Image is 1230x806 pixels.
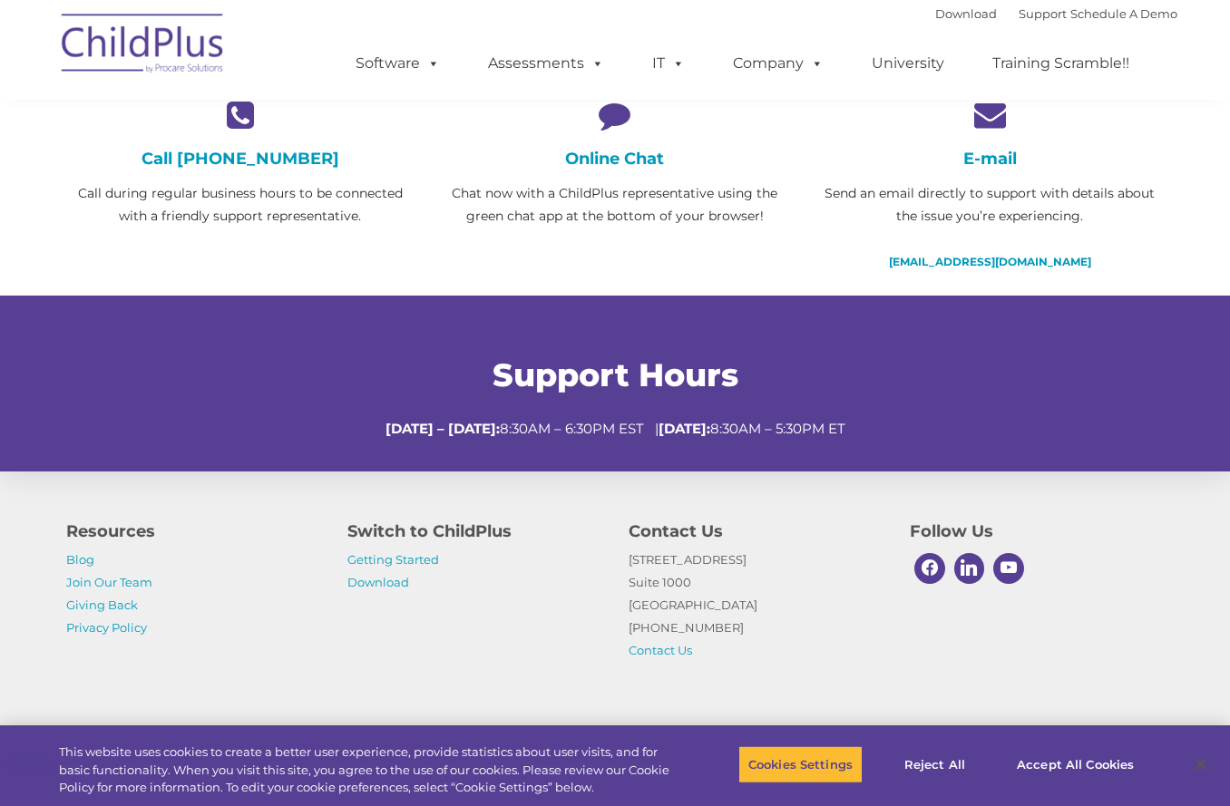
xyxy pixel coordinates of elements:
h4: Contact Us [629,519,883,544]
a: Getting Started [347,552,439,567]
a: Privacy Policy [66,620,147,635]
button: Reject All [878,745,991,783]
h4: Online Chat [441,149,788,169]
a: Support [1019,6,1067,21]
a: Contact Us [629,643,692,657]
p: Chat now with a ChildPlus representative using the green chat app at the bottom of your browser! [441,182,788,228]
p: Call during regular business hours to be connected with a friendly support representative. [66,182,414,228]
span: Support Hours [493,355,738,394]
strong: [DATE] – [DATE]: [386,420,500,437]
button: Cookies Settings [738,745,863,783]
span: 8:30AM – 6:30PM EST | 8:30AM – 5:30PM ET [386,420,845,437]
a: [EMAIL_ADDRESS][DOMAIN_NAME] [889,255,1091,268]
a: University [854,45,962,82]
h4: Follow Us [910,519,1164,544]
a: Linkedin [950,549,990,588]
strong: [DATE]: [659,420,710,437]
a: Company [715,45,842,82]
img: ChildPlus by Procare Solutions [53,1,234,92]
a: Software [337,45,458,82]
h4: Switch to ChildPlus [347,519,601,544]
a: Assessments [470,45,622,82]
a: Join Our Team [66,575,152,589]
div: This website uses cookies to create a better user experience, provide statistics about user visit... [59,743,677,797]
font: | [935,6,1177,21]
a: Download [935,6,997,21]
p: [STREET_ADDRESS] Suite 1000 [GEOGRAPHIC_DATA] [PHONE_NUMBER] [629,549,883,662]
button: Accept All Cookies [1007,745,1144,783]
a: Download [347,575,409,589]
a: Youtube [989,549,1029,588]
button: Close [1181,744,1221,784]
p: Send an email directly to support with details about the issue you’re experiencing. [816,182,1164,228]
a: Blog [66,552,94,567]
a: Training Scramble!! [974,45,1147,82]
h4: Call [PHONE_NUMBER] [66,149,414,169]
h4: E-mail [816,149,1164,169]
a: Facebook [910,549,950,588]
a: Giving Back [66,597,138,612]
a: IT [634,45,703,82]
a: Schedule A Demo [1070,6,1177,21]
h4: Resources [66,519,320,544]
